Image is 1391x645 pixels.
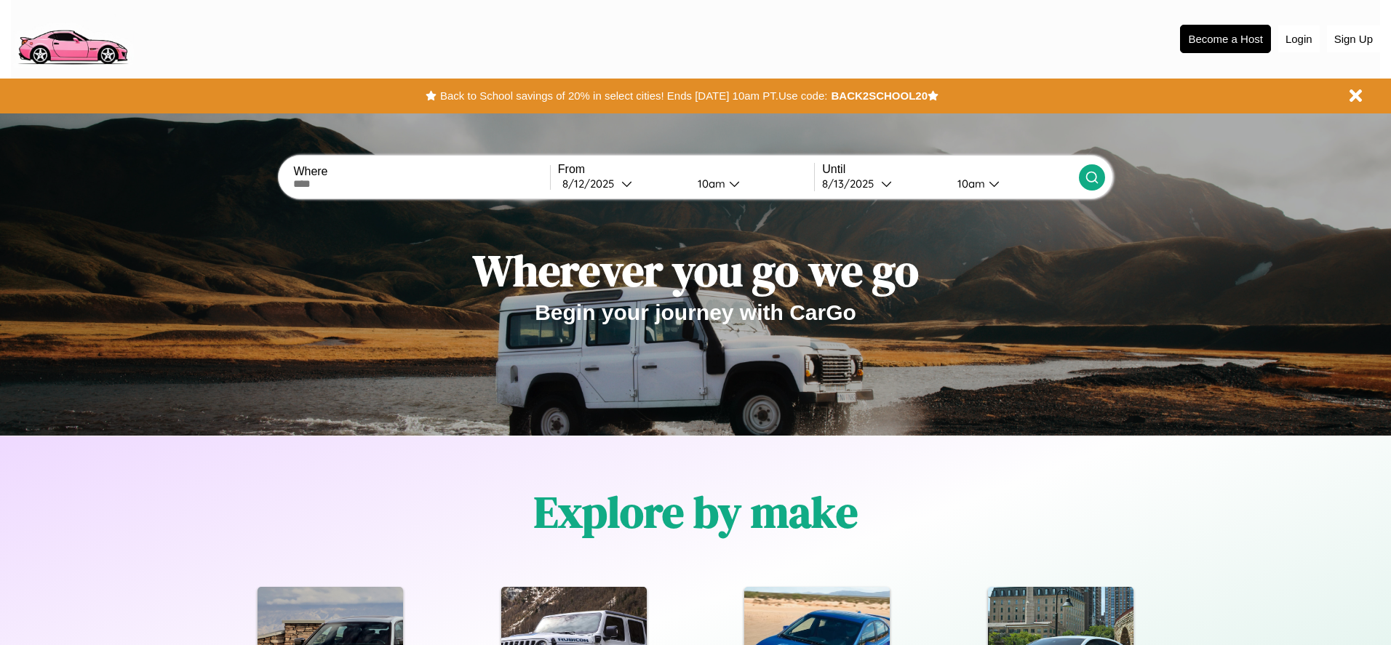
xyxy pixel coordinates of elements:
div: 8 / 12 / 2025 [562,177,621,191]
button: 10am [686,176,814,191]
div: 8 / 13 / 2025 [822,177,881,191]
button: Sign Up [1327,25,1380,52]
label: Until [822,163,1078,176]
button: Back to School savings of 20% in select cities! Ends [DATE] 10am PT.Use code: [437,86,831,106]
button: Login [1278,25,1320,52]
label: Where [293,165,549,178]
div: 10am [950,177,989,191]
button: Become a Host [1180,25,1271,53]
img: logo [11,7,134,68]
div: 10am [690,177,729,191]
button: 10am [946,176,1078,191]
b: BACK2SCHOOL20 [831,89,928,102]
button: 8/12/2025 [558,176,686,191]
label: From [558,163,814,176]
h1: Explore by make [534,482,858,542]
